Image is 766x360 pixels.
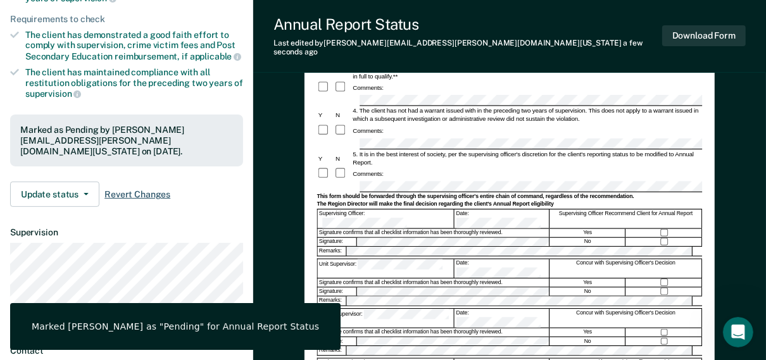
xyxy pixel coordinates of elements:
iframe: Intercom live chat [723,317,753,347]
div: No [550,337,626,346]
span: a few seconds ago [273,39,643,56]
div: Date: [455,309,549,328]
div: Remarks: [318,346,347,355]
div: This form should be forwarded through the supervising officer's entire chain of command, regardle... [317,193,703,200]
div: Concur with Supervising Officer's Decision [550,309,703,328]
div: Signature: [318,287,357,296]
div: Marked as Pending by [PERSON_NAME][EMAIL_ADDRESS][PERSON_NAME][DOMAIN_NAME][US_STATE] on [DATE]. [20,125,233,156]
div: Unit Supervisor: [318,259,455,278]
div: Last edited by [PERSON_NAME][EMAIL_ADDRESS][PERSON_NAME][DOMAIN_NAME][US_STATE] [273,39,662,57]
div: The client has maintained compliance with all restitution obligations for the preceding two years of [25,67,243,99]
div: Signature: [318,237,357,246]
dt: Contact [10,345,243,356]
dt: Supervision [10,227,243,238]
div: Remarks: [318,297,347,306]
div: Date: [455,209,549,228]
div: Comments: [351,127,385,135]
div: Yes [550,328,626,336]
div: Date: [455,259,549,278]
div: Signature confirms that all checklist information has been thoroughly reviewed. [318,228,549,237]
div: No [550,287,626,296]
div: Signature confirms that all checklist information has been thoroughly reviewed. [318,278,549,287]
div: The Region Director will make the final decision regarding the client's Annual Report eligibility [317,201,703,208]
div: Comments: [351,84,385,92]
div: No [550,237,626,246]
div: Concur with Supervising Officer's Decision [550,259,703,278]
button: Download Form [662,25,746,46]
span: applicable [190,51,241,61]
div: Supervising Officer: [318,209,455,228]
div: Annual Report Status [273,15,662,34]
div: Remarks: [318,247,347,256]
div: 3. The client has maintained compliance with all restitution obligations in accordance to PD/POP-... [351,55,702,80]
div: Yes [550,278,626,287]
div: Signature confirms that all checklist information has been thoroughly reviewed. [318,328,549,336]
div: 5. It is in the best interest of society, per the supervising officer's discretion for the client... [351,150,702,166]
span: supervision [25,89,81,99]
div: Yes [550,228,626,237]
span: Revert Changes [104,189,170,200]
div: Supervising Officer Recommend Client for Annual Report [550,209,703,228]
button: Update status [10,182,99,207]
div: Parole Supervisor: [318,309,455,328]
div: 4. The client has not had a warrant issued with in the preceding two years of supervision. This d... [351,107,702,123]
div: Marked [PERSON_NAME] as "Pending" for Annual Report Status [32,321,319,332]
div: Comments: [351,170,385,178]
div: Y [317,111,334,119]
div: The client has demonstrated a good faith effort to comply with supervision, crime victim fees and... [25,30,243,62]
div: N [334,111,351,119]
div: Y [317,154,334,162]
div: N [334,154,351,162]
div: Requirements to check [10,14,243,25]
div: Signature: [318,337,357,346]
